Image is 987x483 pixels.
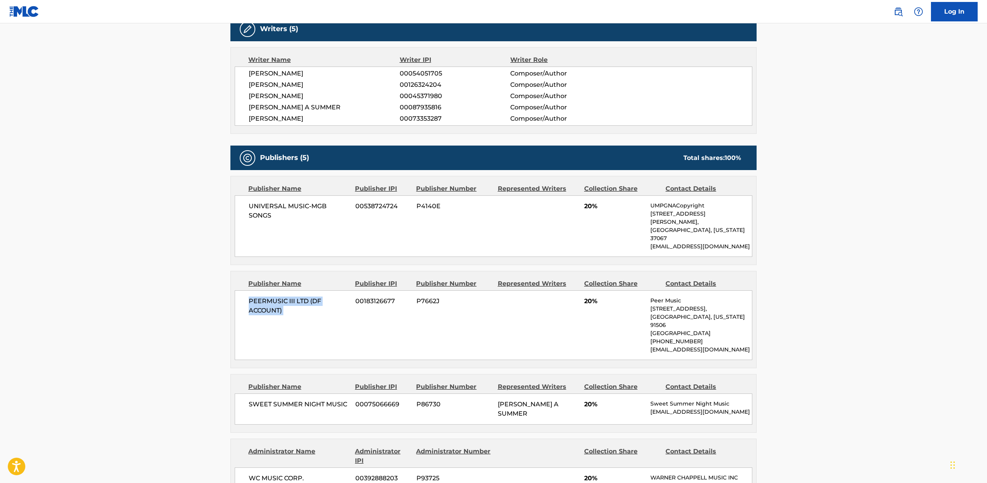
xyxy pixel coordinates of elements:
div: Collection Share [584,382,660,392]
span: [PERSON_NAME] [249,69,400,78]
span: 00392888203 [355,474,411,483]
img: MLC Logo [9,6,39,17]
div: Contact Details [666,382,741,392]
span: 20% [584,202,645,211]
span: P93725 [416,474,492,483]
span: 100 % [725,154,741,162]
span: 00054051705 [400,69,510,78]
span: 00045371980 [400,91,510,101]
span: PEERMUSIC III LTD (DF ACCOUNT) [249,297,349,315]
p: [EMAIL_ADDRESS][DOMAIN_NAME] [650,242,752,251]
div: Writer Name [248,55,400,65]
span: 00073353287 [400,114,510,123]
p: Peer Music [650,297,752,305]
p: [PHONE_NUMBER] [650,337,752,346]
div: Drag [950,453,955,477]
div: Publisher Number [416,184,492,193]
span: WC MUSIC CORP. [249,474,349,483]
h5: Writers (5) [260,25,298,33]
p: [GEOGRAPHIC_DATA], [US_STATE] 37067 [650,226,752,242]
span: [PERSON_NAME] [249,91,400,101]
div: Represented Writers [498,279,578,288]
span: Composer/Author [510,80,611,90]
span: Composer/Author [510,103,611,112]
div: Writer IPI [400,55,511,65]
p: [GEOGRAPHIC_DATA], [US_STATE] 91506 [650,313,752,329]
img: Writers [243,25,252,34]
p: [EMAIL_ADDRESS][DOMAIN_NAME] [650,346,752,354]
div: Contact Details [666,184,741,193]
span: Composer/Author [510,114,611,123]
span: 00075066669 [355,400,411,409]
span: [PERSON_NAME] A SUMMER [498,400,558,417]
div: Collection Share [584,184,660,193]
div: Collection Share [584,447,660,465]
div: Contact Details [666,279,741,288]
img: Publishers [243,153,252,163]
img: help [914,7,923,16]
div: Represented Writers [498,184,578,193]
span: P86730 [416,400,492,409]
span: 20% [584,297,645,306]
span: 20% [584,474,645,483]
div: Contact Details [666,447,741,465]
div: Publisher IPI [355,382,410,392]
span: UNIVERSAL MUSIC-MGB SONGS [249,202,349,220]
p: WARNER CHAPPELL MUSIC INC [650,474,752,482]
span: 00087935816 [400,103,510,112]
div: Total shares: [683,153,741,163]
p: [GEOGRAPHIC_DATA] [650,329,752,337]
div: Writer Role [510,55,611,65]
span: [PERSON_NAME] A SUMMER [249,103,400,112]
span: 00183126677 [355,297,411,306]
p: UMPGNACopyright [650,202,752,210]
div: Publisher Name [248,279,349,288]
a: Log In [931,2,978,21]
p: Sweet Summer Night Music [650,400,752,408]
iframe: Chat Widget [948,446,987,483]
p: [EMAIL_ADDRESS][DOMAIN_NAME] [650,408,752,416]
div: Represented Writers [498,382,578,392]
span: [PERSON_NAME] [249,114,400,123]
span: Composer/Author [510,69,611,78]
div: Publisher IPI [355,279,410,288]
div: Collection Share [584,279,660,288]
div: Help [911,4,926,19]
p: [STREET_ADDRESS][PERSON_NAME], [650,210,752,226]
span: SWEET SUMMER NIGHT MUSIC [249,400,349,409]
div: Publisher IPI [355,184,410,193]
div: Administrator Number [416,447,492,465]
span: 00126324204 [400,80,510,90]
div: Publisher Number [416,382,492,392]
span: P4140E [416,202,492,211]
span: 00538724724 [355,202,411,211]
div: Publisher Number [416,279,492,288]
span: [PERSON_NAME] [249,80,400,90]
div: Publisher Name [248,382,349,392]
span: Composer/Author [510,91,611,101]
div: Administrator Name [248,447,349,465]
h5: Publishers (5) [260,153,309,162]
p: [STREET_ADDRESS], [650,305,752,313]
span: P7662J [416,297,492,306]
a: Public Search [890,4,906,19]
div: Publisher Name [248,184,349,193]
img: search [894,7,903,16]
div: Administrator IPI [355,447,410,465]
span: 20% [584,400,645,409]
